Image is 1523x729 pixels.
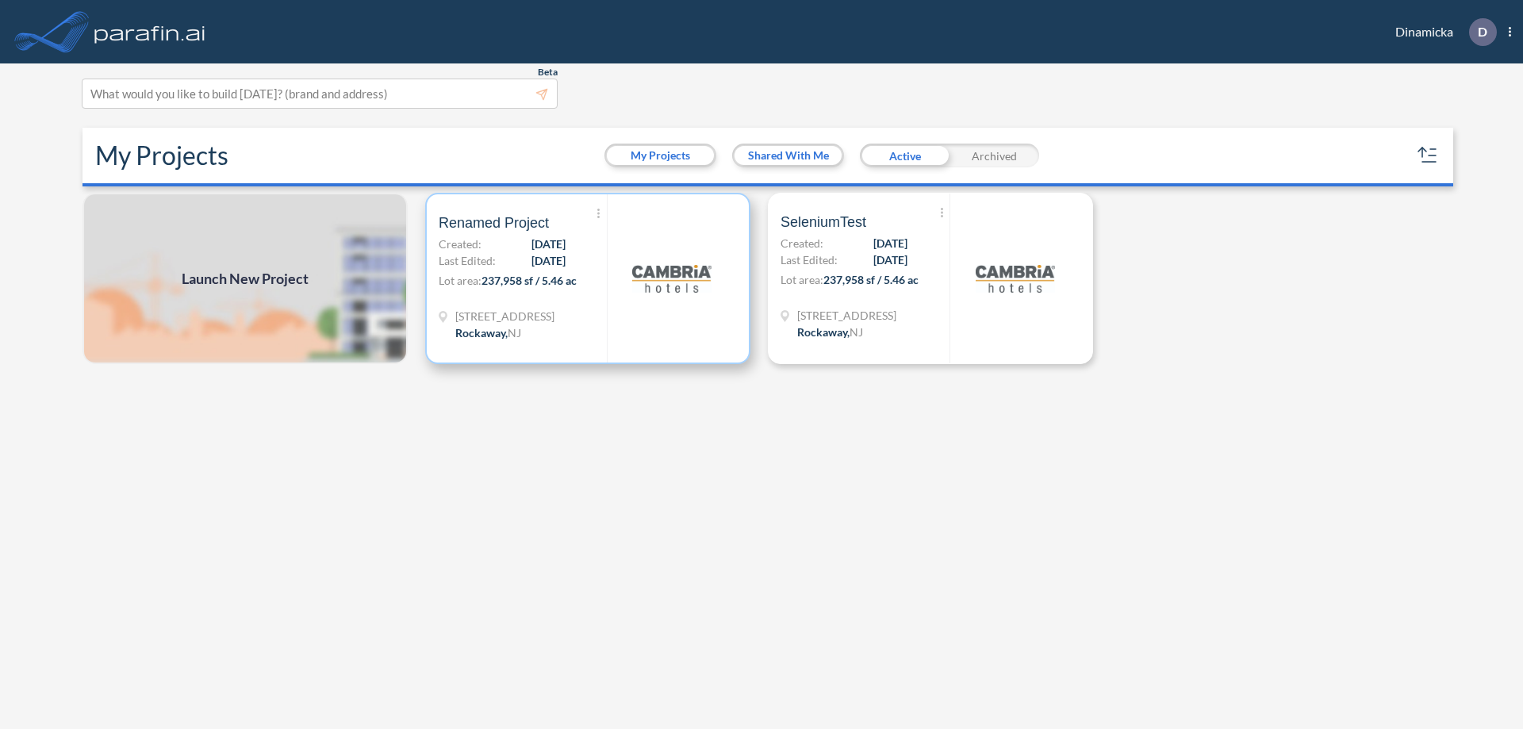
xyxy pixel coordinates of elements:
[850,325,863,339] span: NJ
[182,268,309,290] span: Launch New Project
[781,213,866,232] span: SeleniumTest
[531,252,566,269] span: [DATE]
[455,326,508,340] span: Rockaway ,
[508,326,521,340] span: NJ
[976,239,1055,318] img: logo
[949,144,1039,167] div: Archived
[797,325,850,339] span: Rockaway ,
[531,236,566,252] span: [DATE]
[439,213,549,232] span: Renamed Project
[91,16,209,48] img: logo
[797,307,896,324] span: 321 Mt Hope Ave
[1478,25,1487,39] p: D
[82,193,408,364] img: add
[455,308,554,324] span: 321 Mt Hope Ave
[439,274,481,287] span: Lot area:
[607,146,714,165] button: My Projects
[735,146,842,165] button: Shared With Me
[873,251,907,268] span: [DATE]
[455,324,521,341] div: Rockaway, NJ
[860,144,949,167] div: Active
[781,251,838,268] span: Last Edited:
[439,236,481,252] span: Created:
[781,273,823,286] span: Lot area:
[781,235,823,251] span: Created:
[95,140,228,171] h2: My Projects
[1371,18,1511,46] div: Dinamicka
[481,274,577,287] span: 237,958 sf / 5.46 ac
[538,66,558,79] span: Beta
[82,193,408,364] a: Launch New Project
[873,235,907,251] span: [DATE]
[823,273,919,286] span: 237,958 sf / 5.46 ac
[439,252,496,269] span: Last Edited:
[632,239,712,318] img: logo
[797,324,863,340] div: Rockaway, NJ
[1415,143,1441,168] button: sort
